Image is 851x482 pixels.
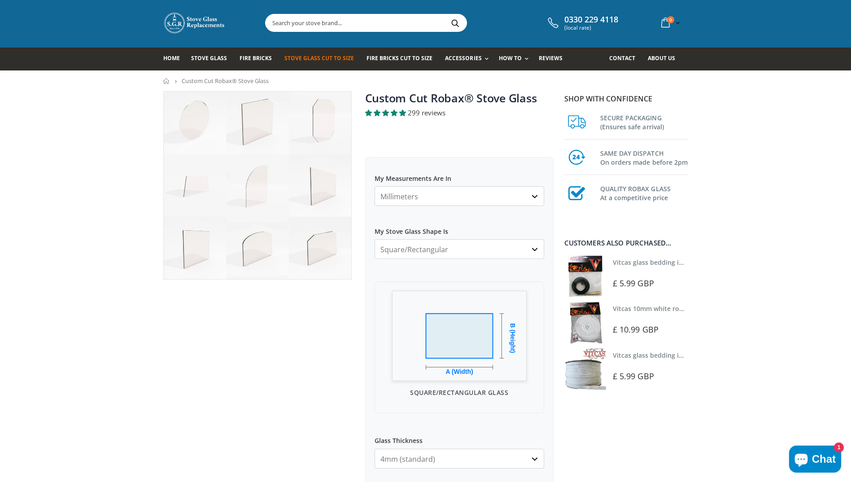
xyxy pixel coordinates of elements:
span: Reviews [539,54,563,62]
span: About us [648,54,675,62]
span: How To [499,54,522,62]
div: Customers also purchased... [564,240,688,246]
label: My Stove Glass Shape Is [375,219,544,236]
span: £ 5.99 GBP [613,371,654,381]
a: Fire Bricks Cut To Size [367,48,439,70]
a: Stove Glass [191,48,234,70]
a: About us [648,48,682,70]
span: 0 [667,16,674,23]
a: Accessories [445,48,493,70]
h3: QUALITY ROBAX GLASS At a competitive price [600,183,688,202]
img: Square/Rectangular Glass [392,291,527,381]
a: 0 [658,14,682,31]
img: stove_glass_made_to_measure_800x_crop_center.jpg [164,92,351,279]
span: £ 5.99 GBP [613,278,654,289]
span: Stove Glass Cut To Size [284,54,354,62]
span: 0330 229 4118 [564,15,618,25]
img: Vitcas stove glass bedding in tape [564,348,606,390]
span: 4.94 stars [365,108,408,117]
span: Stove Glass [191,54,227,62]
span: Custom Cut Robax® Stove Glass [182,77,269,85]
a: Vitcas glass bedding in tape - 2mm x 15mm x 2 meters (White) [613,351,803,359]
a: Fire Bricks [240,48,279,70]
a: Vitcas glass bedding in tape - 2mm x 10mm x 2 meters [613,258,780,267]
a: How To [499,48,533,70]
img: Vitcas stove glass bedding in tape [564,255,606,297]
a: 0330 229 4118 (local rate) [546,15,618,31]
p: Shop with confidence [564,93,688,104]
a: Reviews [539,48,569,70]
input: Search your stove brand... [266,14,567,31]
button: Search [445,14,466,31]
inbox-online-store-chat: Shopify online store chat [786,446,844,475]
span: (local rate) [564,25,618,31]
h3: SECURE PACKAGING (Ensures safe arrival) [600,112,688,131]
span: 299 reviews [408,108,445,117]
a: Home [163,78,170,84]
span: Fire Bricks [240,54,272,62]
span: Contact [609,54,635,62]
p: Square/Rectangular Glass [384,388,535,397]
a: Contact [609,48,642,70]
span: £ 10.99 GBP [613,324,659,335]
a: Home [163,48,187,70]
label: My Measurements Are In [375,167,544,183]
img: Vitcas white rope, glue and gloves kit 10mm [564,302,606,343]
a: Vitcas 10mm white rope kit - includes rope seal and glue! [613,304,789,313]
span: Fire Bricks Cut To Size [367,54,432,62]
h3: SAME DAY DISPATCH On orders made before 2pm [600,147,688,167]
label: Glass Thickness [375,429,544,445]
a: Stove Glass Cut To Size [284,48,361,70]
span: Home [163,54,180,62]
a: Custom Cut Robax® Stove Glass [365,90,537,105]
img: Stove Glass Replacement [163,12,226,34]
span: Accessories [445,54,481,62]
